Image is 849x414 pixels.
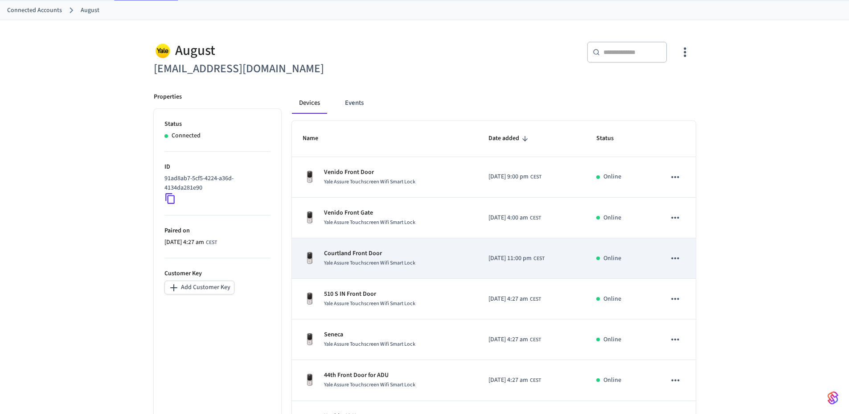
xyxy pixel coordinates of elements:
img: Yale Logo, Square [154,41,172,60]
div: Europe/Zagreb [488,172,541,182]
span: CEST [530,336,541,344]
a: Connected Accounts [7,6,62,15]
span: [DATE] 4:27 am [488,335,528,344]
p: Online [603,294,621,304]
button: Devices [292,92,327,114]
div: connected account tabs [292,92,696,114]
div: Europe/Zagreb [488,376,541,385]
p: ID [164,162,271,172]
p: 510 S IN Front Door [324,290,415,299]
h6: [EMAIL_ADDRESS][DOMAIN_NAME] [154,60,419,78]
div: Europe/Zagreb [488,294,541,304]
img: Yale Assure Touchscreen Wifi Smart Lock, Satin Nickel, Front [303,170,317,184]
div: Europe/Zagreb [164,238,217,247]
img: Yale Assure Touchscreen Wifi Smart Lock, Satin Nickel, Front [303,332,317,347]
span: CEST [530,214,541,222]
img: Yale Assure Touchscreen Wifi Smart Lock, Satin Nickel, Front [303,292,317,306]
div: Europe/Zagreb [488,213,541,223]
p: Paired on [164,226,271,236]
span: Yale Assure Touchscreen Wifi Smart Lock [324,381,415,389]
img: Yale Assure Touchscreen Wifi Smart Lock, Satin Nickel, Front [303,211,317,225]
p: Venido Front Gate [324,208,415,218]
p: Customer Key [164,269,271,278]
span: Yale Assure Touchscreen Wifi Smart Lock [324,259,415,267]
div: Europe/Zagreb [488,335,541,344]
p: Properties [154,92,182,102]
span: Yale Assure Touchscreen Wifi Smart Lock [324,219,415,226]
p: Courtland Front Door [324,249,415,258]
span: [DATE] 4:27 am [164,238,204,247]
span: [DATE] 4:27 am [488,376,528,385]
p: Online [603,376,621,385]
span: Status [596,132,625,145]
span: Yale Assure Touchscreen Wifi Smart Lock [324,340,415,348]
span: [DATE] 11:00 pm [488,254,532,263]
span: CEST [530,377,541,385]
div: Europe/Zagreb [488,254,545,263]
p: Venido Front Door [324,168,415,177]
span: CEST [533,255,545,263]
span: [DATE] 4:00 am [488,213,528,223]
img: SeamLogoGradient.69752ec5.svg [828,391,838,405]
p: 91ad8ab7-5cf5-4224-a36d-4134da281e90 [164,174,267,193]
p: 44th Front Door for ADU [324,371,415,380]
span: Name [303,132,330,145]
div: August [154,41,419,60]
p: Connected [172,131,201,141]
span: CEST [530,295,541,303]
img: Yale Assure Touchscreen Wifi Smart Lock, Satin Nickel, Front [303,373,317,387]
p: Online [603,254,621,263]
span: CEST [530,173,541,181]
button: Add Customer Key [164,281,234,294]
p: Online [603,213,621,223]
p: Seneca [324,330,415,339]
span: [DATE] 9:00 pm [488,172,529,182]
a: August [81,6,99,15]
span: Date added [488,132,531,145]
p: Status [164,120,271,129]
span: Yale Assure Touchscreen Wifi Smart Lock [324,178,415,186]
img: Yale Assure Touchscreen Wifi Smart Lock, Satin Nickel, Front [303,251,317,265]
span: [DATE] 4:27 am [488,294,528,304]
button: Events [338,92,371,114]
span: CEST [206,239,217,247]
p: Online [603,172,621,182]
span: Yale Assure Touchscreen Wifi Smart Lock [324,300,415,307]
p: Online [603,335,621,344]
